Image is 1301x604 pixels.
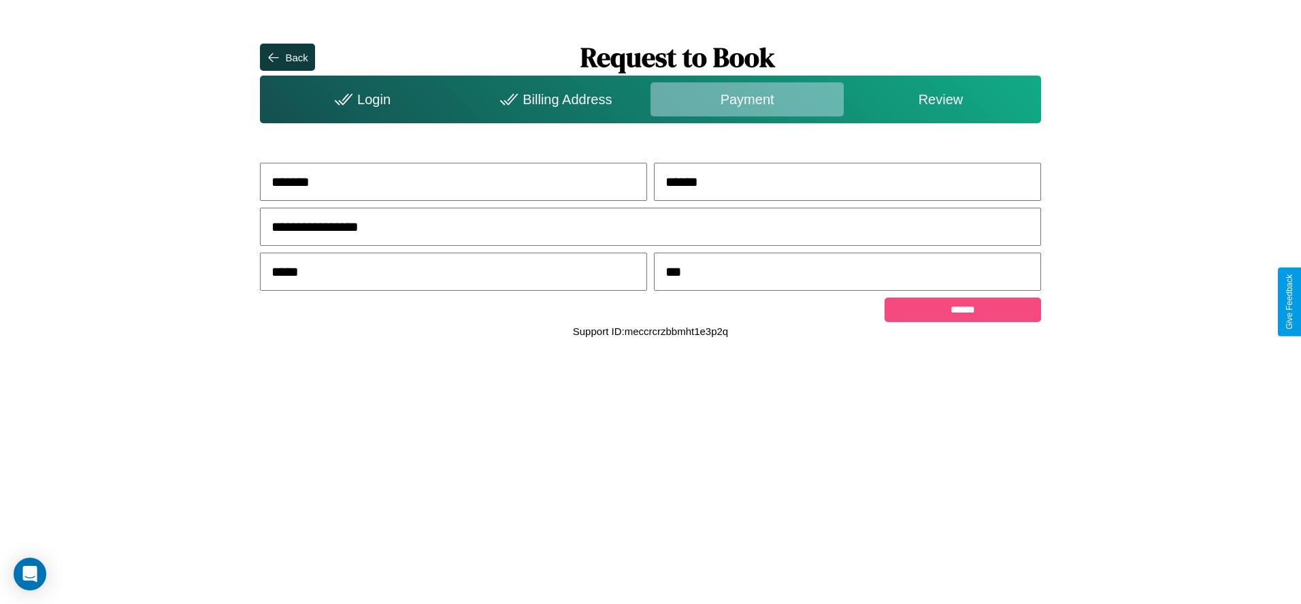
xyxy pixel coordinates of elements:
div: Payment [650,82,844,116]
div: Login [263,82,457,116]
div: Review [844,82,1037,116]
div: Billing Address [457,82,650,116]
p: Support ID: meccrcrzbbmht1e3p2q [573,322,728,340]
div: Back [285,52,308,63]
button: Back [260,44,314,71]
div: Give Feedback [1285,274,1294,330]
div: Open Intercom Messenger [14,558,46,590]
h1: Request to Book [315,39,1041,76]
